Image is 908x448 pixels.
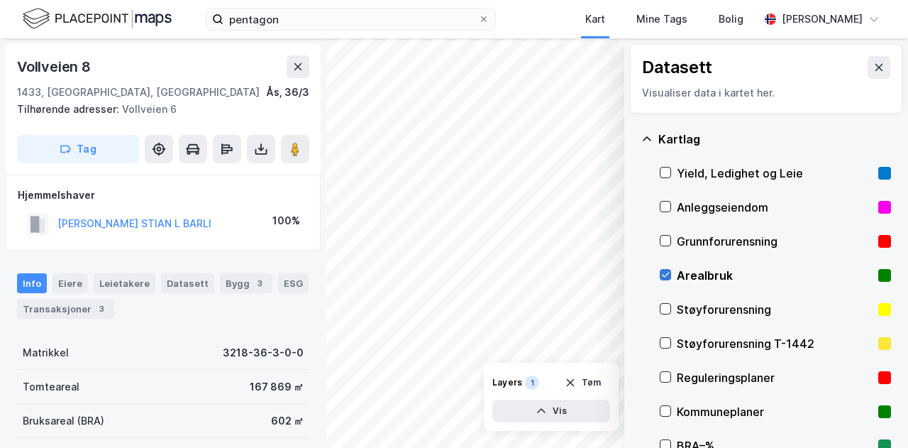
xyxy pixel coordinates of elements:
div: [PERSON_NAME] [782,11,863,28]
span: Tilhørende adresser: [17,103,122,115]
div: Vollveien 6 [17,101,298,118]
input: Søk på adresse, matrikkel, gårdeiere, leietakere eller personer [223,9,478,30]
div: Støyforurensning T-1442 [677,335,873,352]
div: Grunnforurensning [677,233,873,250]
button: Tag [17,135,139,163]
div: 100% [272,212,300,229]
div: ESG [278,273,309,293]
img: logo.f888ab2527a4732fd821a326f86c7f29.svg [23,6,172,31]
div: Kommuneplaner [677,403,873,420]
div: Leietakere [94,273,155,293]
div: 3 [253,276,267,290]
div: Yield, Ledighet og Leie [677,165,873,182]
div: Støyforurensning [677,301,873,318]
div: 167 869 ㎡ [250,378,304,395]
div: Transaksjoner [17,299,114,319]
iframe: Chat Widget [837,380,908,448]
div: Layers [492,377,522,388]
div: Anleggseiendom [677,199,873,216]
div: 602 ㎡ [271,413,304,430]
div: Ås, 36/3 [266,84,309,101]
div: 3218-36-3-0-0 [223,344,304,361]
button: Tøm [555,371,610,394]
div: Kart [585,11,605,28]
div: Mine Tags [636,11,687,28]
div: Reguleringsplaner [677,369,873,386]
div: Hjemmelshaver [18,187,309,204]
button: Vis [492,400,610,422]
div: Bruksareal (BRA) [23,413,104,430]
div: Visualiser data i kartet her. [642,84,890,102]
div: Bygg [220,273,272,293]
div: 3 [94,302,109,316]
div: Arealbruk [677,267,873,284]
div: Datasett [161,273,214,293]
div: Datasett [642,56,712,79]
div: Tomteareal [23,378,79,395]
div: Eiere [52,273,88,293]
div: 1433, [GEOGRAPHIC_DATA], [GEOGRAPHIC_DATA] [17,84,260,101]
div: Bolig [719,11,743,28]
div: Kontrollprogram for chat [837,380,908,448]
div: Vollveien 8 [17,55,94,78]
div: 1 [525,376,539,390]
div: Info [17,273,47,293]
div: Matrikkel [23,344,69,361]
div: Kartlag [658,131,891,148]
